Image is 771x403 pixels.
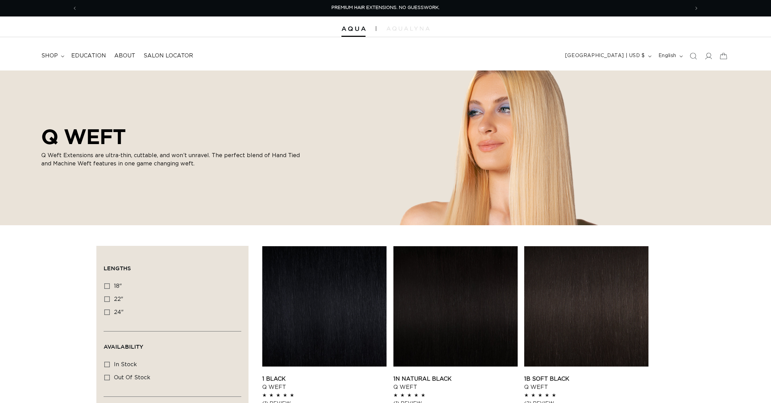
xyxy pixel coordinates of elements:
a: 1 Black Q Weft [262,375,387,391]
a: Salon Locator [139,48,197,64]
a: About [110,48,139,64]
a: 1B Soft Black Q Weft [524,375,648,391]
img: aqualyna.com [387,26,430,31]
button: English [654,50,686,63]
button: [GEOGRAPHIC_DATA] | USD $ [561,50,654,63]
span: Out of stock [114,375,150,380]
span: Lengths [104,265,131,271]
img: Aqua Hair Extensions [341,26,366,31]
span: About [114,52,135,59]
summary: Availability (0 selected) [104,331,241,356]
span: Availability [104,344,143,350]
p: Q Weft Extensions are ultra-thin, cuttable, and won’t unravel. The perfect blend of Hand Tied and... [41,151,303,168]
summary: Search [686,48,701,64]
span: 18" [114,283,122,289]
span: Education [71,52,106,59]
span: PREMIUM HAIR EXTENSIONS. NO GUESSWORK. [331,6,440,10]
button: Next announcement [689,2,704,15]
summary: Lengths (0 selected) [104,253,241,278]
span: 22" [114,296,123,302]
a: 1N Natural Black Q Weft [393,375,518,391]
span: Salon Locator [144,52,193,59]
span: English [658,52,676,59]
span: shop [41,52,58,59]
summary: shop [37,48,67,64]
span: 24" [114,309,124,315]
span: In stock [114,362,137,367]
h2: Q WEFT [41,124,303,149]
a: Education [67,48,110,64]
button: Previous announcement [67,2,82,15]
span: [GEOGRAPHIC_DATA] | USD $ [565,52,645,59]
